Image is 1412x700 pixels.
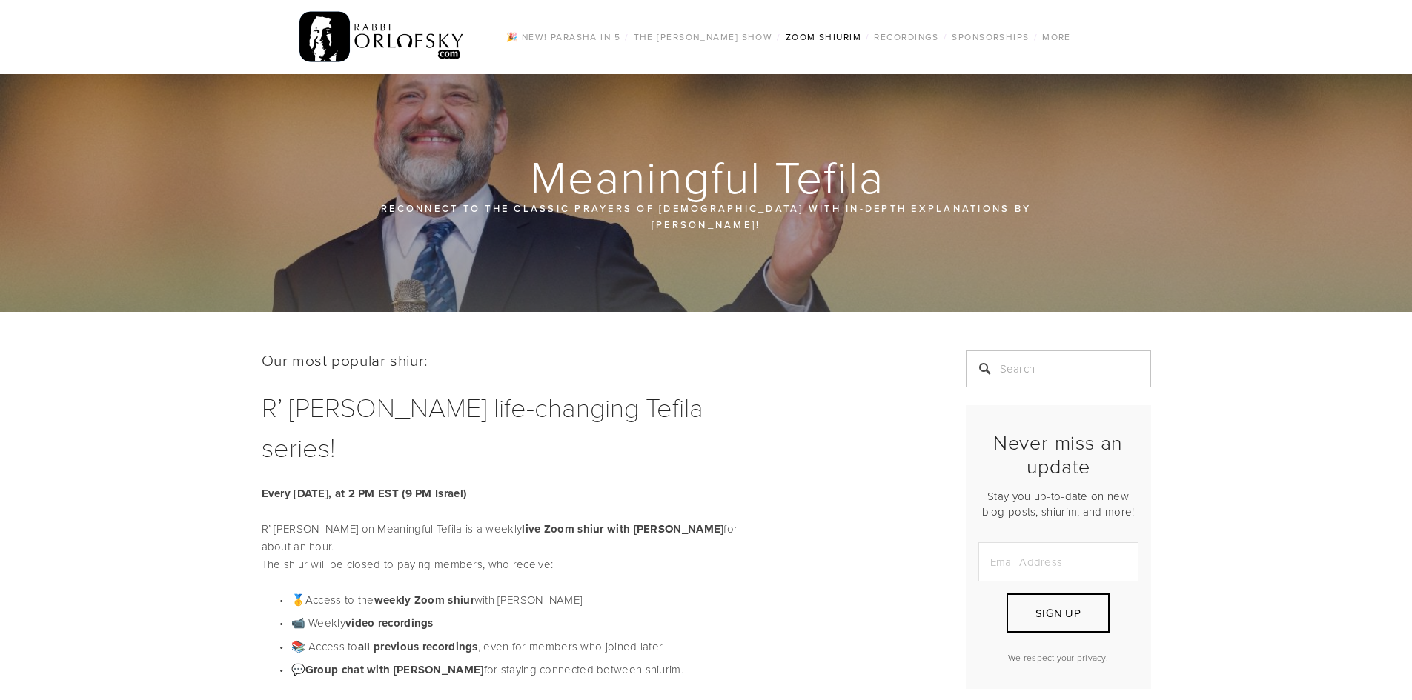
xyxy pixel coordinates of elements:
strong: Every [DATE], at 2 PM EST (9 PM Israel) [262,485,467,501]
a: Recordings [869,27,943,47]
span: / [625,30,629,43]
strong: video recordings [345,615,434,631]
span: / [777,30,780,43]
strong: live Zoom shiur with [PERSON_NAME] [522,521,723,537]
h1: Meaningful Tefila [262,153,1153,200]
a: More [1038,27,1075,47]
h2: Our most popular shiur: [262,350,756,369]
p: 💬 for staying connected between shiurim. [291,661,756,679]
img: RabbiOrlofsky.com [299,8,465,66]
p: Stay you up-to-date on new blog posts, shiurim, and more! [978,488,1138,519]
input: Email Address [978,542,1138,581]
p: Reconnect to the classic prayers of [DEMOGRAPHIC_DATA] with in-depth explanations by [PERSON_NAME]! [351,200,1062,233]
span: / [866,30,869,43]
p: 📚 Access to , even for members who joined later. [291,638,756,656]
a: 🎉 NEW! Parasha in 5 [502,27,625,47]
h1: R’ [PERSON_NAME] life-changing Tefila series! [262,387,756,467]
span: Sign Up [1035,605,1081,621]
span: / [944,30,947,43]
a: The [PERSON_NAME] Show [629,27,778,47]
p: 📹 Weekly [291,614,756,632]
button: Sign Up [1007,593,1109,633]
strong: all previous recordings [358,639,478,655]
p: R’ [PERSON_NAME] on Meaningful Tefila is a weekly for about an hour. The shiur will be closed to ... [262,520,756,573]
h2: Never miss an update [978,430,1138,479]
strong: weekly Zoom shiur [374,592,474,608]
a: Zoom Shiurim [781,27,866,47]
input: Search [966,350,1151,387]
p: We respect your privacy. [978,651,1138,664]
span: / [1034,30,1038,43]
a: Sponsorships [947,27,1033,47]
strong: Group chat with [PERSON_NAME] [305,661,484,678]
p: 🥇Access to the with [PERSON_NAME] [291,591,756,609]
